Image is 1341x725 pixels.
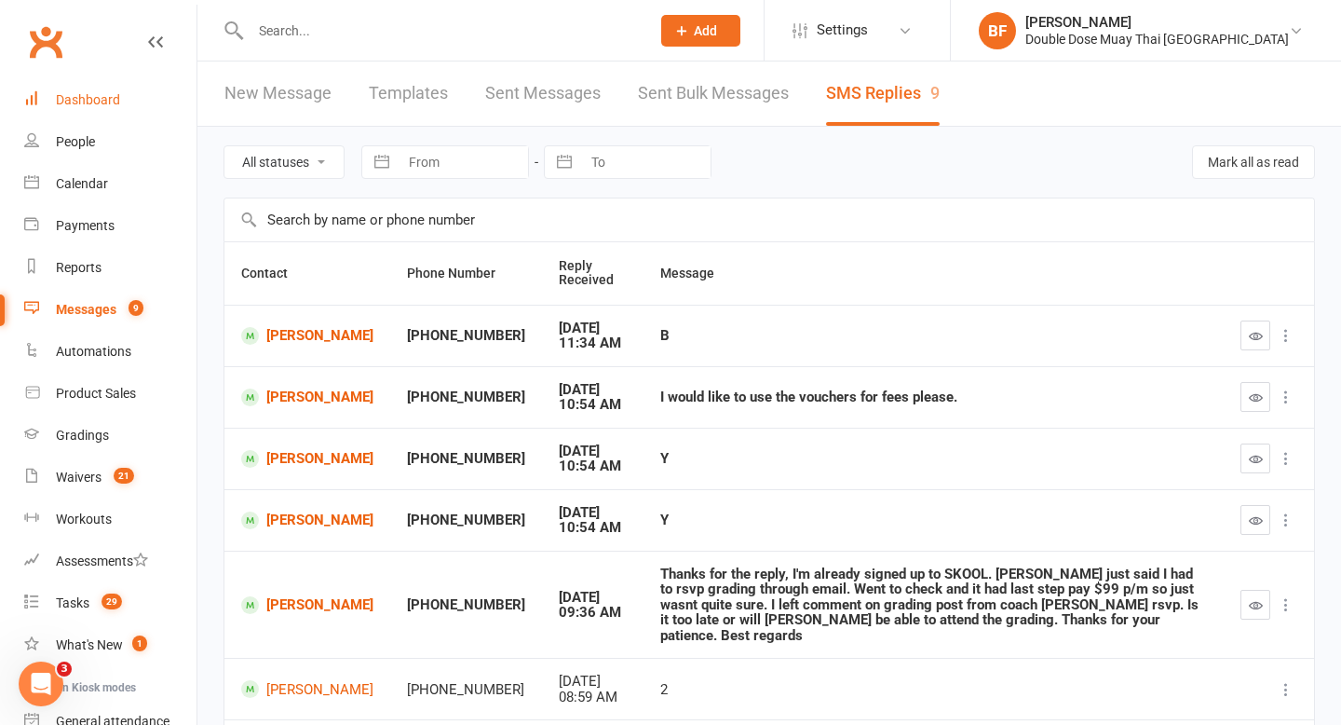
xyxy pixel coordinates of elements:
[56,637,123,652] div: What's New
[19,662,63,706] iframe: Intercom live chat
[559,605,627,621] div: 09:36 AM
[24,499,196,540] a: Workouts
[826,62,940,126] a: SMS Replies9
[241,680,373,698] a: [PERSON_NAME]
[407,682,525,698] div: [PHONE_NUMBER]
[1025,14,1289,31] div: [PERSON_NAME]
[661,15,740,47] button: Add
[56,176,108,191] div: Calendar
[24,163,196,205] a: Calendar
[56,260,102,275] div: Reports
[559,397,627,413] div: 10:54 AM
[129,300,143,316] span: 9
[224,62,332,126] a: New Message
[1192,145,1315,179] button: Mark all as read
[407,390,525,405] div: [PHONE_NUMBER]
[930,83,940,103] div: 9
[245,18,637,44] input: Search...
[559,674,627,690] div: [DATE]
[24,624,196,666] a: What's New1
[56,554,148,568] div: Assessments
[643,242,1224,305] th: Message
[57,662,72,677] span: 3
[660,328,1207,344] div: B
[559,690,627,705] div: 08:59 AM
[56,302,116,317] div: Messages
[399,146,528,178] input: From
[542,242,643,305] th: Reply Received
[224,242,390,305] th: Contact
[485,62,601,126] a: Sent Messages
[102,594,122,609] span: 29
[660,682,1207,698] div: 2
[559,520,627,536] div: 10:54 AM
[241,327,373,345] a: [PERSON_NAME]
[22,19,69,65] a: Clubworx
[24,79,196,121] a: Dashboard
[24,582,196,624] a: Tasks 29
[24,121,196,163] a: People
[24,415,196,457] a: Gradings
[660,513,1207,528] div: Y
[407,451,525,467] div: [PHONE_NUMBER]
[407,328,525,344] div: [PHONE_NUMBER]
[559,444,627,459] div: [DATE]
[660,567,1207,644] div: Thanks for the reply, I'm already signed up to SKOOL. [PERSON_NAME] just said I had to rsvp gradi...
[241,596,373,614] a: [PERSON_NAME]
[559,335,627,351] div: 11:34 AM
[56,92,120,107] div: Dashboard
[56,595,89,610] div: Tasks
[56,344,131,359] div: Automations
[224,198,1314,241] input: Search by name or phone number
[638,62,789,126] a: Sent Bulk Messages
[241,512,373,529] a: [PERSON_NAME]
[390,242,542,305] th: Phone Number
[56,218,115,233] div: Payments
[1025,31,1289,48] div: Double Dose Muay Thai [GEOGRAPHIC_DATA]
[581,146,711,178] input: To
[660,390,1207,405] div: I would like to use the vouchers for fees please.
[369,62,448,126] a: Templates
[241,389,373,406] a: [PERSON_NAME]
[241,450,373,468] a: [PERSON_NAME]
[24,373,196,415] a: Product Sales
[660,451,1207,467] div: Y
[24,247,196,289] a: Reports
[56,386,136,401] div: Product Sales
[559,458,627,474] div: 10:54 AM
[559,382,627,398] div: [DATE]
[559,321,627,336] div: [DATE]
[559,505,627,521] div: [DATE]
[694,23,717,38] span: Add
[24,331,196,373] a: Automations
[24,457,196,499] a: Waivers 21
[24,205,196,247] a: Payments
[979,12,1016,49] div: BF
[24,540,196,582] a: Assessments
[407,513,525,528] div: [PHONE_NUMBER]
[56,512,112,527] div: Workouts
[56,470,102,485] div: Waivers
[24,289,196,331] a: Messages 9
[559,590,627,606] div: [DATE]
[56,428,109,443] div: Gradings
[56,134,95,149] div: People
[407,597,525,613] div: [PHONE_NUMBER]
[817,9,868,51] span: Settings
[114,468,134,484] span: 21
[132,636,147,651] span: 1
